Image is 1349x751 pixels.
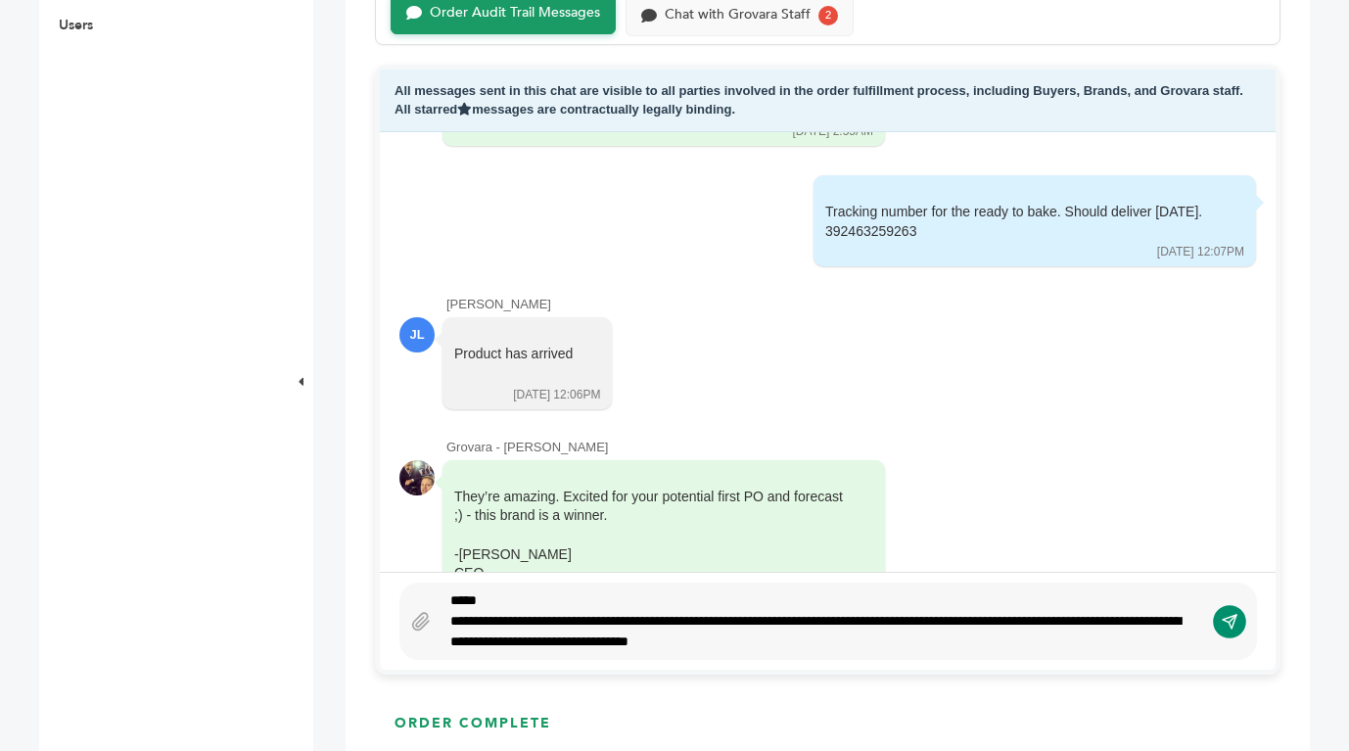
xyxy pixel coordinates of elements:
[825,203,1217,241] div: Tracking number for the ready to bake. Should deliver [DATE]. 392463259263
[454,545,846,565] div: -[PERSON_NAME]
[380,70,1276,132] div: All messages sent in this chat are visible to all parties involved in the order fulfillment proce...
[454,488,846,603] div: They’re amazing. Excited for your potential first PO and forecast ;) - this brand is a winner.
[399,317,435,352] div: JL
[59,16,93,34] a: Users
[446,439,1256,456] div: Grovara - [PERSON_NAME]
[665,7,811,23] div: Chat with Grovara Staff
[1157,244,1244,260] div: [DATE] 12:07PM
[793,123,873,140] div: [DATE] 2:55AM
[430,5,600,22] div: Order Audit Trail Messages
[513,387,600,403] div: [DATE] 12:06PM
[818,6,838,25] div: 2
[454,564,846,584] div: CEO
[395,714,551,733] h3: ORDER COMPLETE
[454,345,573,383] div: Product has arrived
[446,296,1256,313] div: [PERSON_NAME]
